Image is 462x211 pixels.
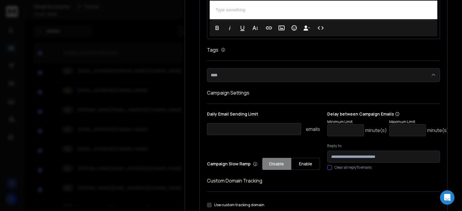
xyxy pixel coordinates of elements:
[306,125,320,133] p: emails
[207,161,257,167] p: Campaign Slow Ramp
[427,127,449,134] p: minute(s)
[207,89,440,96] h1: Campaign Settings
[315,22,326,34] button: Code View
[440,190,454,205] div: Open Intercom Messenger
[327,111,449,117] p: Delay between Campaign Emails
[365,127,387,134] p: minute(s)
[207,177,440,184] h1: Custom Domain Tracking
[276,22,287,34] button: Insert Image (Ctrl+P)
[327,119,387,124] p: Minimum Limit
[288,22,300,34] button: Emoticons
[237,22,248,34] button: Underline (Ctrl+U)
[214,203,264,207] label: Use custom tracking domain
[262,158,291,170] button: Disable
[207,111,320,119] p: Daily Email Sending Limit
[249,22,261,34] button: More Text
[263,22,275,34] button: Insert Link (Ctrl+K)
[389,119,449,124] p: Maximum Limit
[224,22,236,34] button: Italic (Ctrl+I)
[327,143,440,148] label: Reply to
[207,46,218,53] h1: Tags
[291,158,320,170] button: Enable
[334,165,371,170] label: Clear all replyTo emails
[301,22,313,34] button: Insert Unsubscribe Link
[211,22,223,34] button: Bold (Ctrl+B)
